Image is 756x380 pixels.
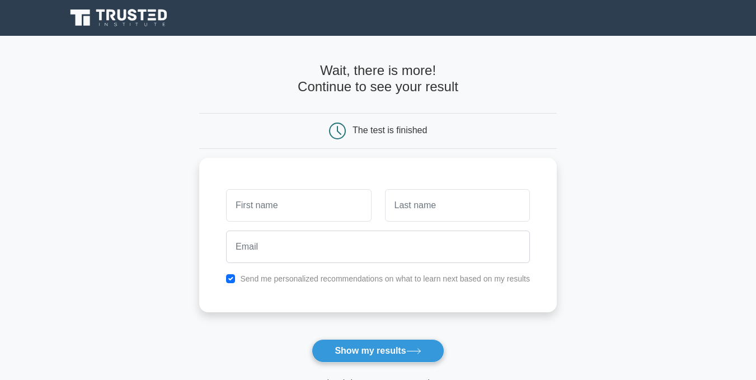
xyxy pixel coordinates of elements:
[199,63,557,95] h4: Wait, there is more! Continue to see your result
[312,339,444,363] button: Show my results
[385,189,530,222] input: Last name
[353,125,427,135] div: The test is finished
[240,274,530,283] label: Send me personalized recommendations on what to learn next based on my results
[226,189,371,222] input: First name
[226,231,530,263] input: Email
